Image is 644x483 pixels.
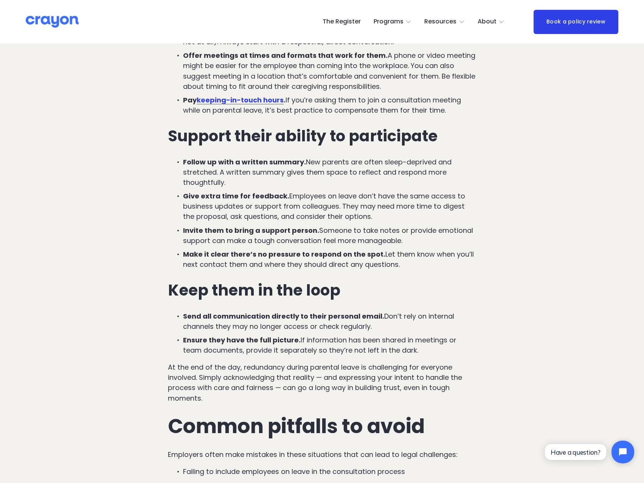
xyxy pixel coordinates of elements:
span: About [478,16,497,27]
a: folder dropdown [424,16,465,28]
h3: Keep them in the loop [168,282,476,299]
p: If you’re asking them to join a consultation meeting while on parental leave, it’s best practice ... [183,95,476,115]
p: New parents are often sleep-deprived and stretched. A written summary gives them space to reflect... [183,157,476,187]
p: Don’t rely on internal channels they may no longer access or check regularly. [183,311,476,331]
p: Failing to include employees on leave in the consultation process [183,466,476,477]
span: Resources [424,16,456,27]
strong: Ensure they have the full picture. [183,335,301,345]
p: Employers often make mistakes in these situations that can lead to legal challenges: [168,449,476,460]
p: Someone to take notes or provide emotional support can make a tough conversation feel more manage... [183,225,476,246]
a: keeping-in-touch hours [197,95,284,105]
p: Employees on leave don’t have the same access to business updates or support from colleagues. The... [183,191,476,221]
strong: Support their ability to participate [168,125,438,147]
a: folder dropdown [478,16,505,28]
strong: Offer meetings at times and formats that work for them. [183,51,388,60]
strong: Give extra time for feedback. [183,191,289,201]
p: At the end of the day, redundancy during parental leave is challenging for everyone involved. Sim... [168,362,476,403]
strong: Pay [183,95,197,105]
img: Crayon [26,15,79,28]
span: Programs [374,16,403,27]
a: folder dropdown [374,16,412,28]
strong: Make it clear there’s no pressure to respond on the spot. [183,249,385,259]
p: Let them know when you’ll next contact them and where they should direct any questions. [183,249,476,269]
a: Book a policy review [534,10,618,34]
p: A phone or video meeting might be easier for the employee than coming into the workplace. You can... [183,50,476,91]
strong: Follow up with a written summary. [183,157,306,167]
p: If information has been shared in meetings or team documents, provide it separately so they’re no... [183,335,476,355]
a: The Register [323,16,361,28]
strong: . [284,95,286,105]
strong: Invite them to bring a support person. [183,226,319,235]
h2: Common pitfalls to avoid [168,415,476,438]
strong: Send all communication directly to their personal email. [183,311,384,321]
iframe: Tidio Chat [538,434,641,470]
